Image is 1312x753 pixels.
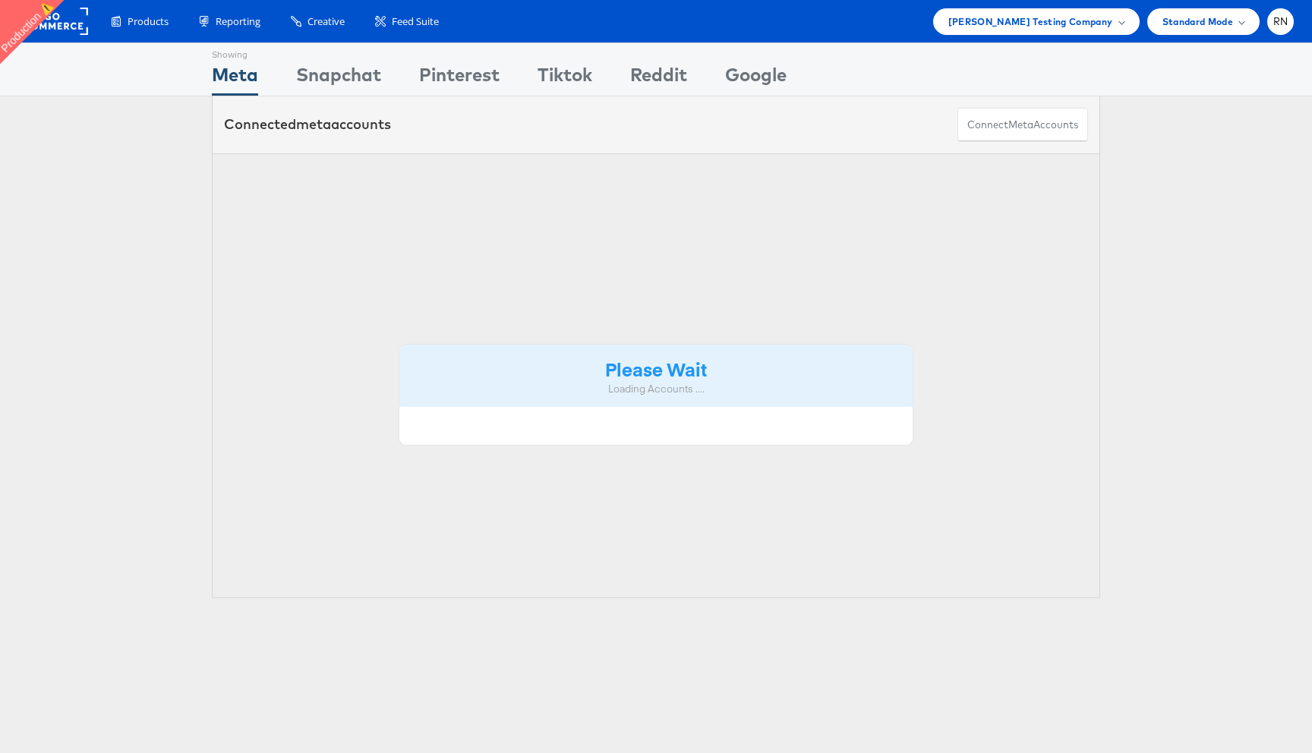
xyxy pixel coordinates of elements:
[948,14,1113,30] span: [PERSON_NAME] Testing Company
[605,356,707,381] strong: Please Wait
[212,61,258,96] div: Meta
[538,61,592,96] div: Tiktok
[411,382,901,396] div: Loading Accounts ....
[296,115,331,133] span: meta
[630,61,687,96] div: Reddit
[307,14,345,29] span: Creative
[1008,118,1033,132] span: meta
[216,14,260,29] span: Reporting
[296,61,381,96] div: Snapchat
[392,14,439,29] span: Feed Suite
[224,115,391,134] div: Connected accounts
[212,43,258,61] div: Showing
[1162,14,1233,30] span: Standard Mode
[957,108,1088,142] button: ConnectmetaAccounts
[419,61,500,96] div: Pinterest
[725,61,787,96] div: Google
[1273,17,1288,27] span: RN
[128,14,169,29] span: Products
